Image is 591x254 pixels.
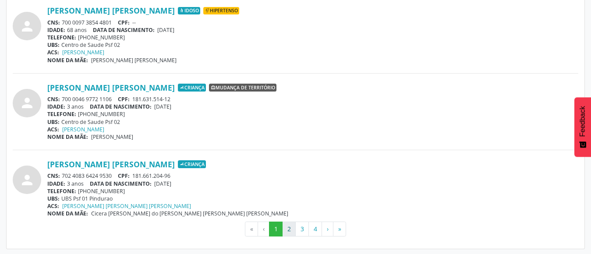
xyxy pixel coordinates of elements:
[47,202,59,210] span: ACS:
[47,26,578,34] div: 68 anos
[157,26,174,34] span: [DATE]
[269,222,283,236] button: Go to page 1
[178,84,206,92] span: Criança
[13,222,578,236] ul: Pagination
[178,7,200,15] span: Idoso
[47,172,578,180] div: 702 4083 6424 9530
[47,126,59,133] span: ACS:
[47,34,578,41] div: [PHONE_NUMBER]
[91,56,177,64] span: [PERSON_NAME] [PERSON_NAME]
[178,160,206,168] span: Criança
[47,26,65,34] span: IDADE:
[19,172,35,188] i: person
[47,187,578,195] div: [PHONE_NUMBER]
[47,110,76,118] span: TELEFONE:
[47,41,60,49] span: UBS:
[47,19,60,26] span: CNS:
[47,6,175,15] a: [PERSON_NAME] [PERSON_NAME]
[47,19,578,26] div: 700 0097 3854 4801
[90,180,152,187] span: DATA DE NASCIMENTO:
[47,103,578,110] div: 3 anos
[19,95,35,111] i: person
[132,19,136,26] span: --
[47,210,88,217] span: NOME DA MÃE:
[93,26,155,34] span: DATA DE NASCIMENTO:
[47,159,175,169] a: [PERSON_NAME] [PERSON_NAME]
[574,97,591,157] button: Feedback - Mostrar pesquisa
[154,180,171,187] span: [DATE]
[47,133,88,141] span: NOME DA MÃE:
[47,56,88,64] span: NOME DA MÃE:
[132,172,170,180] span: 181.661.204-96
[47,95,60,103] span: CNS:
[62,126,104,133] a: [PERSON_NAME]
[47,187,76,195] span: TELEFONE:
[47,195,578,202] div: UBS Psf 01 Pindurao
[47,49,59,56] span: ACS:
[47,103,65,110] span: IDADE:
[62,202,191,210] a: [PERSON_NAME] [PERSON_NAME] [PERSON_NAME]
[203,7,239,15] span: Hipertenso
[118,172,130,180] span: CPF:
[47,118,578,126] div: Centro de Saude Psf 02
[308,222,322,236] button: Go to page 4
[91,133,133,141] span: [PERSON_NAME]
[19,18,35,34] i: person
[132,95,170,103] span: 181.631.514-12
[47,95,578,103] div: 700 0046 9772 1106
[579,106,587,137] span: Feedback
[333,222,346,236] button: Go to last page
[47,180,578,187] div: 3 anos
[90,103,152,110] span: DATA DE NASCIMENTO:
[282,222,296,236] button: Go to page 2
[47,110,578,118] div: [PHONE_NUMBER]
[47,34,76,41] span: TELEFONE:
[47,118,60,126] span: UBS:
[118,95,130,103] span: CPF:
[47,180,65,187] span: IDADE:
[154,103,171,110] span: [DATE]
[47,83,175,92] a: [PERSON_NAME] [PERSON_NAME]
[47,41,578,49] div: Centro de Saude Psf 02
[47,195,60,202] span: UBS:
[322,222,333,236] button: Go to next page
[209,84,276,92] span: Mudança de território
[47,172,60,180] span: CNS:
[118,19,130,26] span: CPF:
[62,49,104,56] a: [PERSON_NAME]
[91,210,288,217] span: Cicera [PERSON_NAME] do [PERSON_NAME] [PERSON_NAME] [PERSON_NAME]
[295,222,309,236] button: Go to page 3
